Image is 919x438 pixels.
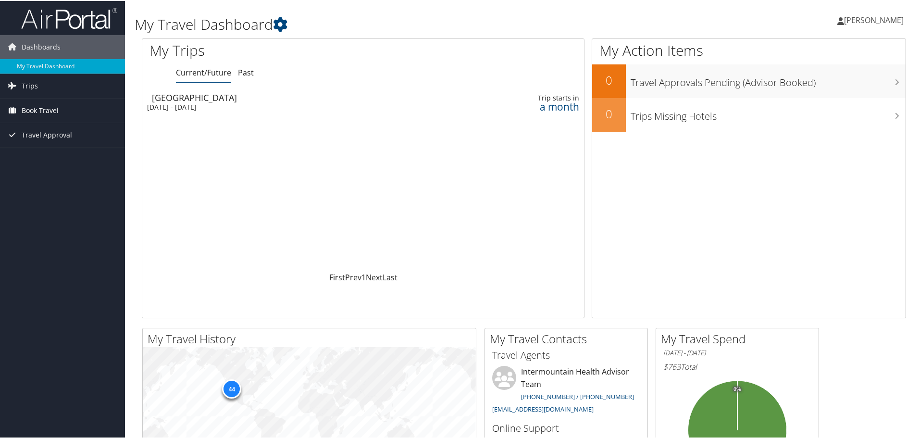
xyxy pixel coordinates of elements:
tspan: 0% [733,386,741,391]
span: Dashboards [22,34,61,58]
span: [PERSON_NAME] [844,14,904,25]
h1: My Trips [149,39,393,60]
div: [DATE] - [DATE] [147,102,420,111]
a: Current/Future [176,66,231,77]
div: a month [480,101,579,110]
h3: Online Support [492,421,640,434]
a: 0Travel Approvals Pending (Advisor Booked) [592,63,906,97]
a: Prev [345,271,361,282]
h6: [DATE] - [DATE] [663,348,811,357]
h3: Travel Approvals Pending (Advisor Booked) [631,70,906,88]
div: 44 [222,378,241,398]
h1: My Travel Dashboard [135,13,654,34]
div: Trip starts in [480,93,579,101]
a: First [329,271,345,282]
a: Past [238,66,254,77]
h2: 0 [592,71,626,88]
h1: My Action Items [592,39,906,60]
a: [EMAIL_ADDRESS][DOMAIN_NAME] [492,404,594,413]
span: Trips [22,73,38,97]
h2: My Travel History [148,330,476,346]
div: [GEOGRAPHIC_DATA] [152,92,424,101]
a: [PERSON_NAME] [837,5,913,34]
h2: My Travel Contacts [490,330,647,346]
span: Book Travel [22,98,59,122]
h6: Total [663,361,811,371]
span: Travel Approval [22,122,72,146]
a: Last [383,271,397,282]
img: airportal-logo.png [21,6,117,29]
h3: Trips Missing Hotels [631,104,906,122]
a: [PHONE_NUMBER] / [PHONE_NUMBER] [521,391,634,400]
a: 0Trips Missing Hotels [592,97,906,131]
h2: 0 [592,105,626,121]
h3: Travel Agents [492,348,640,361]
a: Next [366,271,383,282]
a: 1 [361,271,366,282]
h2: My Travel Spend [661,330,819,346]
span: $763 [663,361,681,371]
li: Intermountain Health Advisor Team [487,365,645,416]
